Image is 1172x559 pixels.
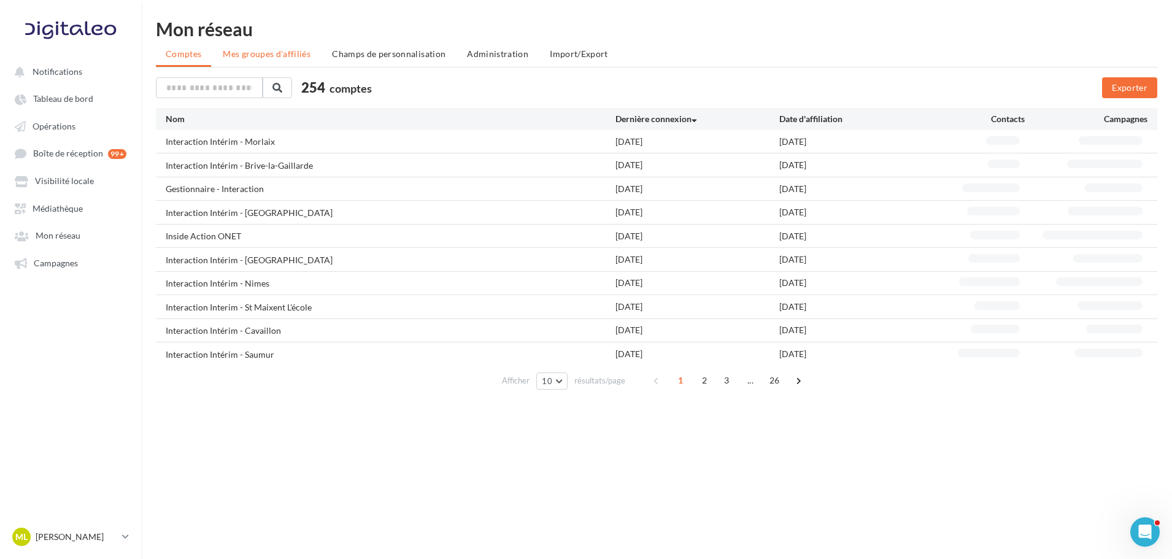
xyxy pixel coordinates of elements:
div: Interaction Intérim - Nimes [166,277,269,290]
a: ML [PERSON_NAME] [10,525,131,549]
div: 99+ [108,149,126,159]
div: Mon réseau [156,20,1157,38]
div: [DATE] [779,159,943,171]
button: Exporter [1102,77,1157,98]
div: Date d'affiliation [779,113,943,125]
div: [DATE] [779,324,943,336]
div: [DATE] [615,159,779,171]
div: [DATE] [615,230,779,242]
div: Contacts [943,113,1025,125]
div: [DATE] [615,183,779,195]
span: 1 [671,371,690,390]
div: [DATE] [615,253,779,266]
div: [DATE] [615,301,779,313]
span: 2 [695,371,714,390]
span: Campagnes [34,258,78,268]
p: [PERSON_NAME] [36,531,117,543]
div: [DATE] [779,230,943,242]
span: 10 [542,376,552,386]
span: ML [15,531,28,543]
div: Interaction Intérim - Morlaix [166,136,275,148]
div: [DATE] [779,301,943,313]
iframe: Intercom live chat [1130,517,1160,547]
div: [DATE] [615,277,779,289]
span: Tableau de bord [33,94,93,104]
a: Mon réseau [7,224,134,246]
div: Gestionnaire - Interaction [166,183,264,195]
span: Champs de personnalisation [332,48,445,59]
span: ... [741,371,760,390]
div: [DATE] [779,348,943,360]
span: comptes [330,82,372,95]
span: résultats/page [574,375,625,387]
span: 254 [301,78,325,97]
a: Opérations [7,115,134,137]
div: Inside Action ONET [166,230,241,242]
a: Tableau de bord [7,87,134,109]
a: Boîte de réception 99+ [7,142,134,164]
span: Visibilité locale [35,176,94,187]
span: Administration [467,48,528,59]
div: [DATE] [779,183,943,195]
div: [DATE] [615,324,779,336]
span: Mon réseau [36,231,80,241]
div: Interaction Intérim - Brive-la-Gaillarde [166,160,313,172]
span: Opérations [33,121,75,131]
div: Dernière connexion [615,113,779,125]
div: Interaction Intérim - Saumur [166,349,274,361]
button: Notifications [7,60,129,82]
div: Campagnes [1025,113,1147,125]
div: Interaction Interim - St Maixent L'école [166,301,312,314]
div: [DATE] [615,206,779,218]
div: Interaction Intérim - [GEOGRAPHIC_DATA] [166,207,333,219]
a: Médiathèque [7,197,134,219]
div: [DATE] [779,277,943,289]
div: Interaction Intérim - [GEOGRAPHIC_DATA] [166,254,333,266]
a: Campagnes [7,252,134,274]
span: Médiathèque [33,203,83,214]
span: Boîte de réception [33,148,103,159]
span: 26 [765,371,785,390]
button: 10 [536,372,568,390]
div: [DATE] [779,253,943,266]
a: Visibilité locale [7,169,134,191]
span: Afficher [502,375,530,387]
div: Interaction Intérim - Cavaillon [166,325,281,337]
span: Notifications [33,66,82,77]
div: [DATE] [779,136,943,148]
span: Mes groupes d'affiliés [223,48,310,59]
div: [DATE] [615,348,779,360]
div: [DATE] [779,206,943,218]
div: [DATE] [615,136,779,148]
span: Import/Export [550,48,608,59]
div: Nom [166,113,615,125]
span: 3 [717,371,736,390]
